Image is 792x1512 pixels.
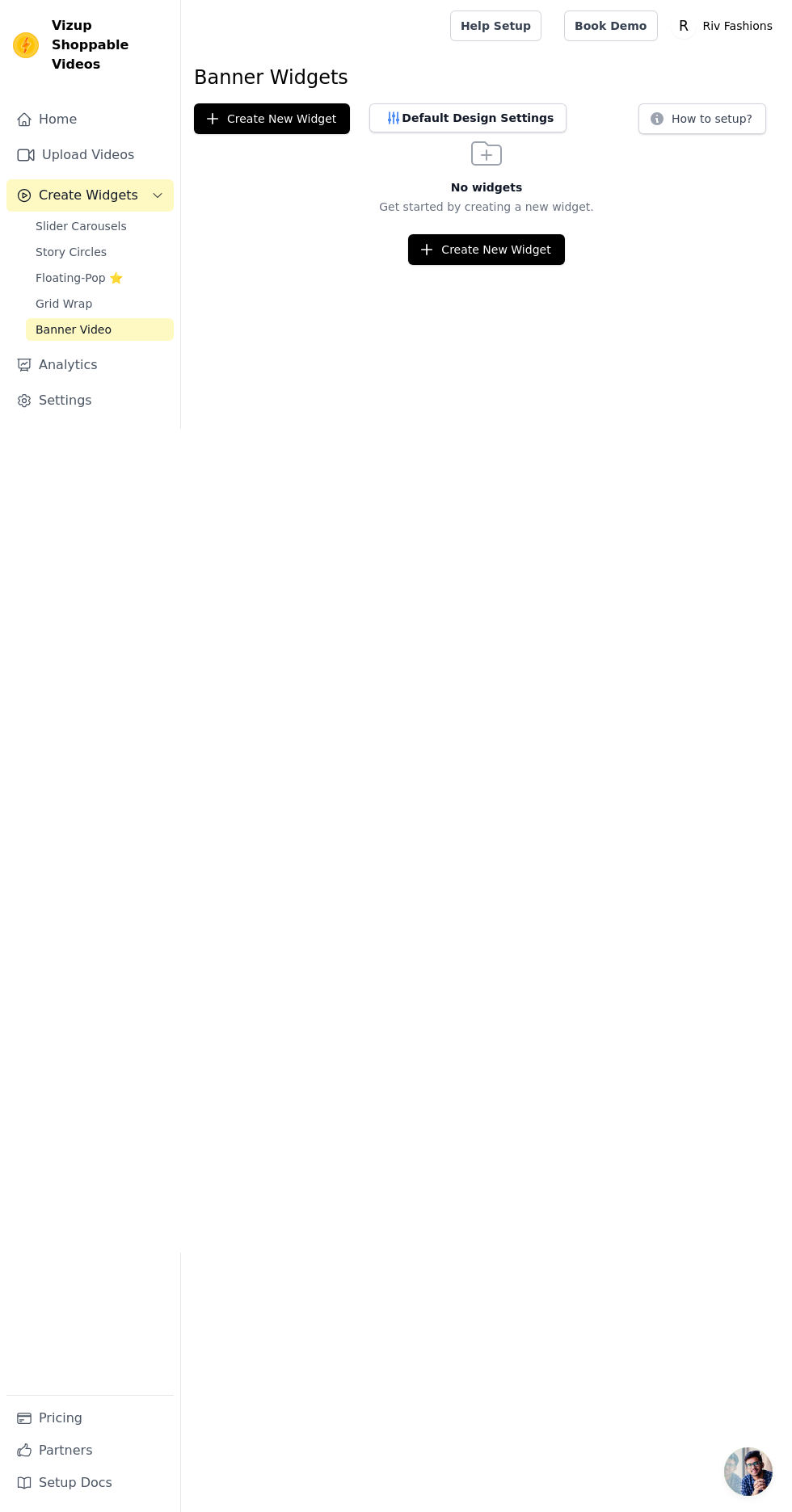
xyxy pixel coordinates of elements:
span: Slider Carousels [36,218,127,234]
button: Default Design Settings [369,103,567,132]
button: How to setup? [638,103,766,134]
span: Story Circles [36,244,107,260]
span: Banner Video [36,321,112,338]
a: Help Setup [450,10,541,41]
span: Grid Wrap [36,296,92,312]
a: Home [6,103,174,136]
span: Floating-Pop ⭐ [36,270,123,286]
h1: Banner Widgets [194,65,779,90]
a: Slider Carousels [26,215,174,237]
span: Vizup Shoppable Videos [52,16,167,74]
h3: No widgets [181,179,792,195]
a: How to setup? [638,115,766,130]
button: Create New Widget [194,103,350,134]
a: Story Circles [26,241,174,263]
a: Upload Videos [6,139,174,171]
a: Partners [6,1434,174,1467]
button: Create New Widget [408,234,564,265]
a: Floating-Pop ⭐ [26,267,174,289]
a: Banner Video [26,318,174,341]
a: Settings [6,384,174,417]
a: Book Demo [564,10,657,41]
a: Open chat [724,1447,773,1496]
button: Create Widgets [6,179,174,212]
text: R [678,18,688,34]
a: Grid Wrap [26,292,174,315]
p: Riv Fashions [697,11,780,40]
a: Setup Docs [6,1467,174,1499]
p: Get started by creating a new widget. [181,199,792,215]
button: R Riv Fashions [671,11,780,40]
a: Pricing [6,1402,174,1434]
a: Analytics [6,349,174,381]
img: Vizup [13,32,39,58]
span: Create Widgets [39,186,138,205]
